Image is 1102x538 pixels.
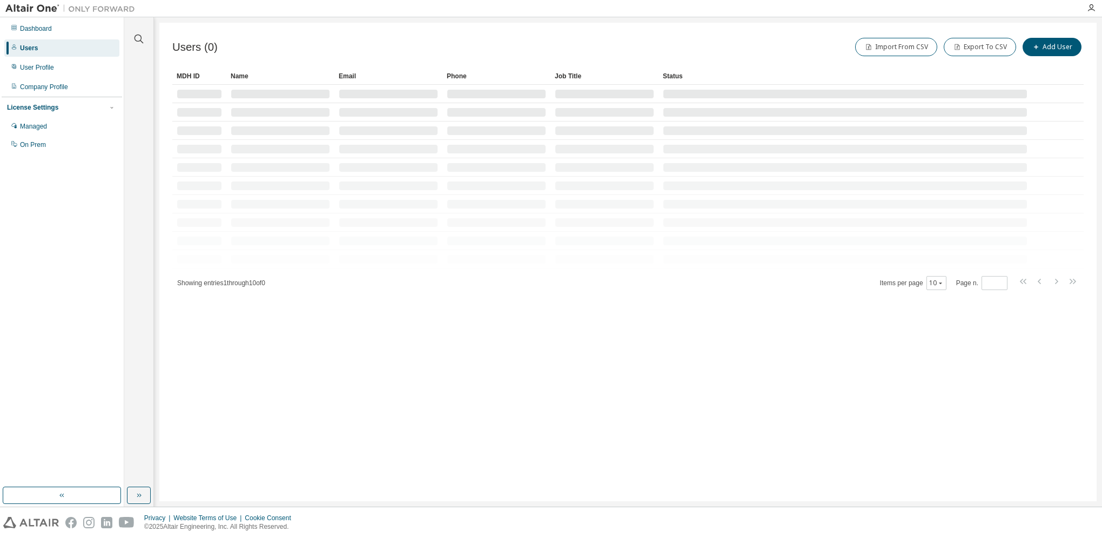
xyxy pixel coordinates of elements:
div: On Prem [20,140,46,149]
div: User Profile [20,63,54,72]
div: Name [231,68,330,85]
div: Job Title [555,68,654,85]
img: linkedin.svg [101,517,112,528]
button: 10 [929,279,944,287]
div: Managed [20,122,47,131]
div: Users [20,44,38,52]
img: altair_logo.svg [3,517,59,528]
div: Website Terms of Use [173,514,245,522]
span: Page n. [956,276,1007,290]
div: MDH ID [177,68,222,85]
div: Company Profile [20,83,68,91]
div: Phone [447,68,546,85]
button: Export To CSV [944,38,1016,56]
img: instagram.svg [83,517,95,528]
span: Items per page [880,276,946,290]
button: Add User [1023,38,1081,56]
img: facebook.svg [65,517,77,528]
img: youtube.svg [119,517,135,528]
p: © 2025 Altair Engineering, Inc. All Rights Reserved. [144,522,298,532]
span: Showing entries 1 through 10 of 0 [177,279,265,287]
div: Email [339,68,438,85]
div: Status [663,68,1027,85]
button: Import From CSV [855,38,937,56]
span: Users (0) [172,41,218,53]
div: Cookie Consent [245,514,297,522]
div: Privacy [144,514,173,522]
div: Dashboard [20,24,52,33]
div: License Settings [7,103,58,112]
img: Altair One [5,3,140,14]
